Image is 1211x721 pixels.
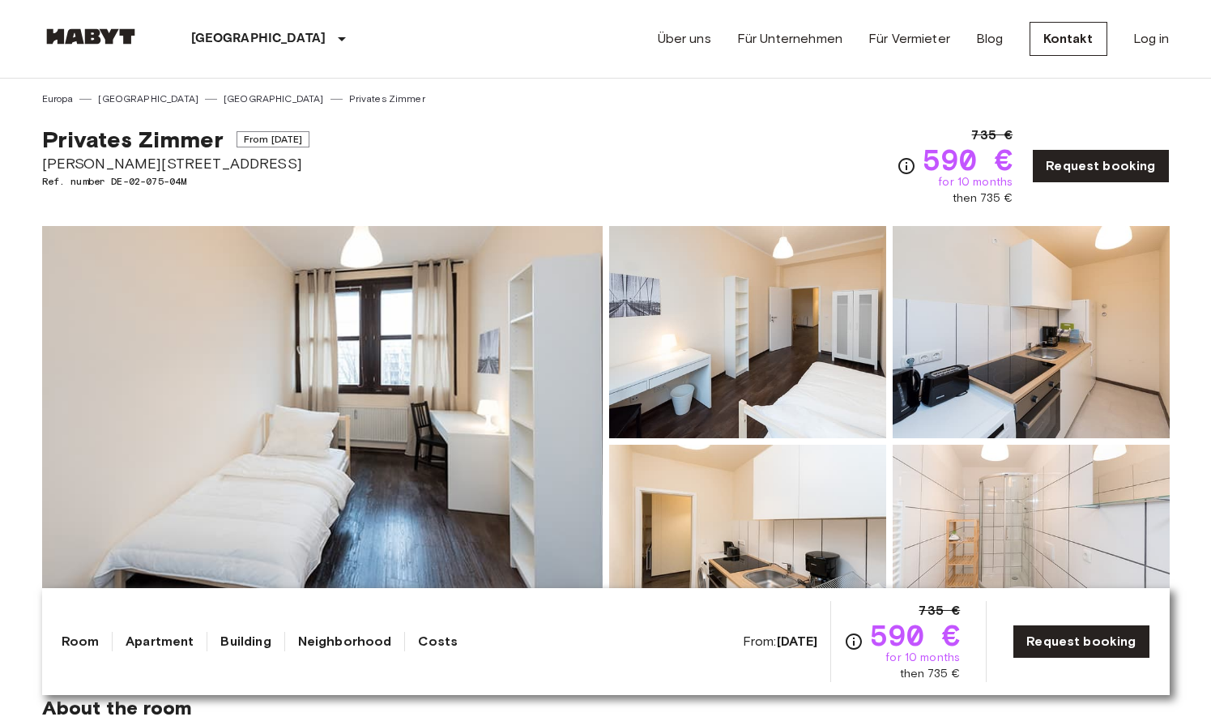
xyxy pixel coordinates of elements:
[609,226,886,438] img: Picture of unit DE-02-075-04M
[98,92,198,106] a: [GEOGRAPHIC_DATA]
[971,126,1013,145] span: 735 €
[1133,29,1170,49] a: Log in
[658,29,711,49] a: Über uns
[298,632,392,651] a: Neighborhood
[976,29,1004,49] a: Blog
[893,226,1170,438] img: Picture of unit DE-02-075-04M
[1013,625,1149,659] a: Request booking
[42,92,74,106] a: Europa
[885,650,960,666] span: for 10 months
[42,226,603,657] img: Marketing picture of unit DE-02-075-04M
[870,621,960,650] span: 590 €
[191,29,326,49] p: [GEOGRAPHIC_DATA]
[893,445,1170,657] img: Picture of unit DE-02-075-04M
[777,634,818,649] b: [DATE]
[62,632,100,651] a: Room
[42,28,139,45] img: Habyt
[42,696,1170,720] span: About the room
[919,601,960,621] span: 735 €
[1030,22,1107,56] a: Kontakt
[42,126,224,153] span: Privates Zimmer
[737,29,842,49] a: Für Unternehmen
[900,666,961,682] span: then 735 €
[220,632,271,651] a: Building
[1032,149,1169,183] a: Request booking
[609,445,886,657] img: Picture of unit DE-02-075-04M
[418,632,458,651] a: Costs
[349,92,425,106] a: Privates Zimmer
[938,174,1013,190] span: for 10 months
[923,145,1013,174] span: 590 €
[237,131,310,147] span: From [DATE]
[844,632,863,651] svg: Check cost overview for full price breakdown. Please note that discounts apply to new joiners onl...
[42,153,310,174] span: [PERSON_NAME][STREET_ADDRESS]
[42,174,310,189] span: Ref. number DE-02-075-04M
[743,633,818,651] span: From:
[126,632,194,651] a: Apartment
[897,156,916,176] svg: Check cost overview for full price breakdown. Please note that discounts apply to new joiners onl...
[868,29,950,49] a: Für Vermieter
[953,190,1013,207] span: then 735 €
[224,92,324,106] a: [GEOGRAPHIC_DATA]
